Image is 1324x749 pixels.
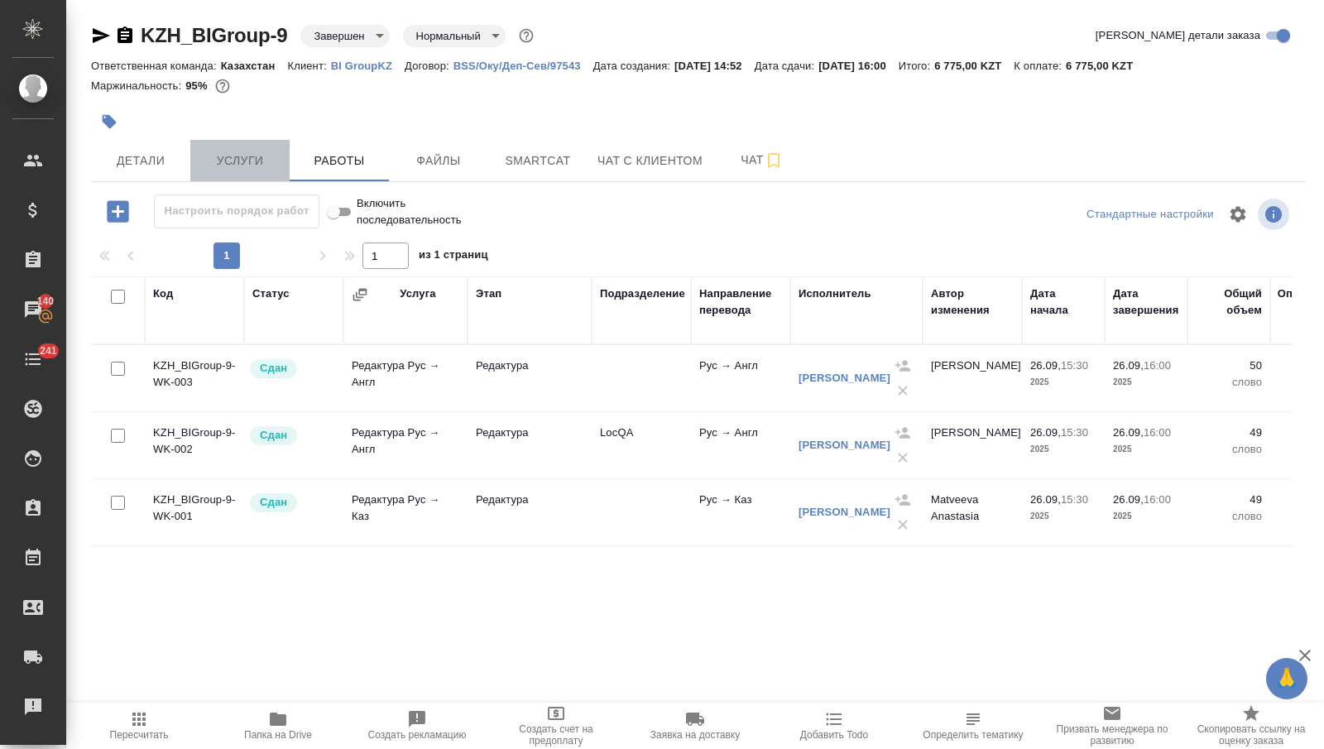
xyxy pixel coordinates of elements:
[476,492,583,508] p: Редактура
[799,439,890,451] a: [PERSON_NAME]
[764,151,784,170] svg: Подписаться
[399,151,478,171] span: Файлы
[1061,359,1088,372] p: 15:30
[818,60,899,72] p: [DATE] 16:00
[4,338,62,380] a: 241
[27,293,65,310] span: 140
[248,358,335,380] div: Менеджер проверил работу исполнителя, передает ее на следующий этап
[1030,441,1096,458] p: 2025
[260,427,287,444] p: Сдан
[1061,426,1088,439] p: 15:30
[799,286,871,302] div: Исполнитель
[496,723,616,747] span: Создать счет на предоплату
[800,729,868,741] span: Добавить Todo
[498,151,578,171] span: Smartcat
[101,151,180,171] span: Детали
[153,286,173,302] div: Код
[923,483,1022,541] td: Matveeva Anastasia
[476,358,583,374] p: Редактура
[1113,286,1179,319] div: Дата завершения
[368,729,467,741] span: Создать рекламацию
[185,79,211,92] p: 95%
[300,151,379,171] span: Работы
[691,416,790,474] td: Рус → Англ
[904,703,1043,749] button: Определить тематику
[4,289,62,330] a: 140
[1030,359,1061,372] p: 26.09,
[221,60,288,72] p: Казахстан
[1096,27,1260,44] span: [PERSON_NAME] детали заказа
[1258,199,1293,230] span: Посмотреть информацию
[674,60,755,72] p: [DATE] 14:52
[1030,493,1061,506] p: 26.09,
[923,349,1022,407] td: [PERSON_NAME]
[1273,661,1301,696] span: 🙏
[1030,426,1061,439] p: 26.09,
[1053,723,1172,747] span: Призвать менеджера по развитию
[91,103,127,140] button: Добавить тэг
[343,483,468,541] td: Редактура Рус → Каз
[799,506,890,518] a: [PERSON_NAME]
[405,60,453,72] p: Договор:
[212,75,233,97] button: 47.54 RUB;
[1196,374,1262,391] p: слово
[403,25,506,47] div: Завершен
[348,703,487,749] button: Создать рекламацию
[597,151,703,171] span: Чат с клиентом
[899,60,934,72] p: Итого:
[1182,703,1321,749] button: Скопировать ссылку на оценку заказа
[400,286,435,302] div: Услуга
[1113,374,1179,391] p: 2025
[91,60,221,72] p: Ответственная команда:
[755,60,818,72] p: Дата сдачи:
[516,25,537,46] button: Доп статусы указывают на важность/срочность заказа
[145,416,244,474] td: KZH_BIGroup-9-WK-002
[352,286,368,303] button: Сгруппировать
[1113,493,1144,506] p: 26.09,
[343,349,468,407] td: Редактура Рус → Англ
[1266,658,1307,699] button: 🙏
[1043,703,1182,749] button: Призвать менеджера по развитию
[252,286,290,302] div: Статус
[1144,426,1171,439] p: 16:00
[691,349,790,407] td: Рус → Англ
[248,492,335,514] div: Менеджер проверил работу исполнителя, передает ее на следующий этап
[115,26,135,46] button: Скопировать ссылку
[931,286,1014,319] div: Автор изменения
[260,494,287,511] p: Сдан
[934,60,1014,72] p: 6 775,00 KZT
[1196,441,1262,458] p: слово
[145,483,244,541] td: KZH_BIGroup-9-WK-001
[923,416,1022,474] td: [PERSON_NAME]
[343,416,468,474] td: Редактура Рус → Англ
[331,58,405,72] a: BI GroupKZ
[1144,493,1171,506] p: 16:00
[1144,359,1171,372] p: 16:00
[331,60,405,72] p: BI GroupKZ
[1066,60,1145,72] p: 6 775,00 KZT
[626,703,765,749] button: Заявка на доставку
[722,150,802,170] span: Чат
[487,703,626,749] button: Создать счет на предоплату
[1030,286,1096,319] div: Дата начала
[699,286,782,319] div: Направление перевода
[1030,508,1096,525] p: 2025
[691,483,790,541] td: Рус → Каз
[453,60,593,72] p: BSS/Оку/Деп-Сев/97543
[600,286,685,302] div: Подразделение
[1113,441,1179,458] p: 2025
[799,372,890,384] a: [PERSON_NAME]
[200,151,280,171] span: Услуги
[110,729,169,741] span: Пересчитать
[300,25,389,47] div: Завершен
[141,24,287,46] a: KZH_BIGroup-9
[30,343,67,359] span: 241
[260,360,287,377] p: Сдан
[923,729,1023,741] span: Определить тематику
[1082,202,1218,228] div: split button
[650,729,740,741] span: Заявка на доставку
[1196,286,1262,319] div: Общий объем
[1113,426,1144,439] p: 26.09,
[419,245,488,269] span: из 1 страниц
[1218,194,1258,234] span: Настроить таблицу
